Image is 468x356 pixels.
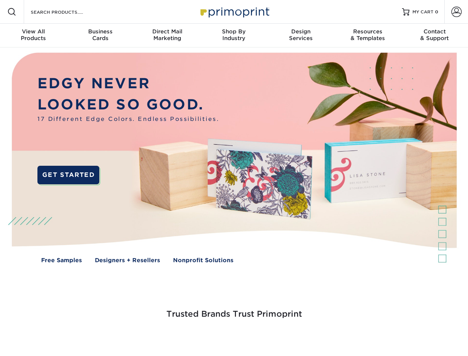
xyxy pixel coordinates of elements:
p: LOOKED SO GOOD. [37,94,219,115]
a: DesignServices [268,24,334,47]
img: Primoprint [197,4,271,20]
div: & Templates [334,28,401,42]
a: GET STARTED [37,166,99,184]
span: Resources [334,28,401,35]
div: Services [268,28,334,42]
div: Industry [200,28,267,42]
a: Designers + Resellers [95,256,160,265]
a: BusinessCards [67,24,133,47]
span: 17 Different Edge Colors. Endless Possibilities. [37,115,219,123]
span: 0 [435,9,438,14]
a: Nonprofit Solutions [173,256,233,265]
input: SEARCH PRODUCTS..... [30,7,102,16]
span: Contact [401,28,468,35]
a: Free Samples [41,256,82,265]
div: & Support [401,28,468,42]
p: EDGY NEVER [37,73,219,94]
a: Resources& Templates [334,24,401,47]
a: Contact& Support [401,24,468,47]
span: Business [67,28,133,35]
span: Design [268,28,334,35]
a: Shop ByIndustry [200,24,267,47]
span: Direct Mail [134,28,200,35]
span: MY CART [412,9,434,15]
h3: Trusted Brands Trust Primoprint [17,291,451,328]
a: Direct MailMarketing [134,24,200,47]
span: Shop By [200,28,267,35]
div: Marketing [134,28,200,42]
div: Cards [67,28,133,42]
